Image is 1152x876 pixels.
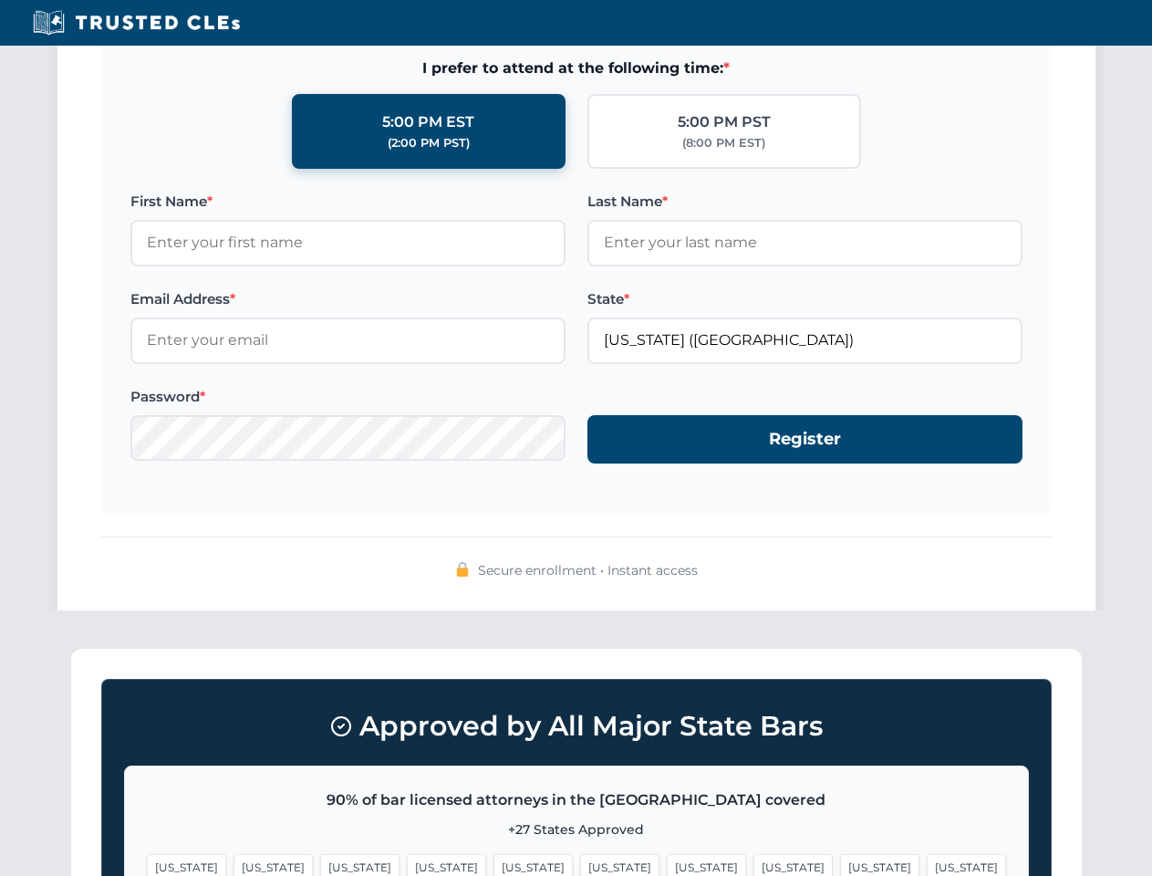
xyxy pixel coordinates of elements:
[678,110,771,134] div: 5:00 PM PST
[587,220,1022,266] input: Enter your last name
[130,288,566,310] label: Email Address
[587,191,1022,213] label: Last Name
[587,288,1022,310] label: State
[388,134,470,152] div: (2:00 PM PST)
[130,318,566,363] input: Enter your email
[455,562,470,577] img: 🔒
[130,57,1022,80] span: I prefer to attend at the following time:
[682,134,765,152] div: (8:00 PM EST)
[478,560,698,580] span: Secure enrollment • Instant access
[587,318,1022,363] input: Florida (FL)
[147,788,1006,812] p: 90% of bar licensed attorneys in the [GEOGRAPHIC_DATA] covered
[124,702,1029,751] h3: Approved by All Major State Bars
[130,220,566,266] input: Enter your first name
[382,110,474,134] div: 5:00 PM EST
[147,819,1006,839] p: +27 States Approved
[587,415,1022,464] button: Register
[130,191,566,213] label: First Name
[130,386,566,408] label: Password
[27,9,245,36] img: Trusted CLEs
